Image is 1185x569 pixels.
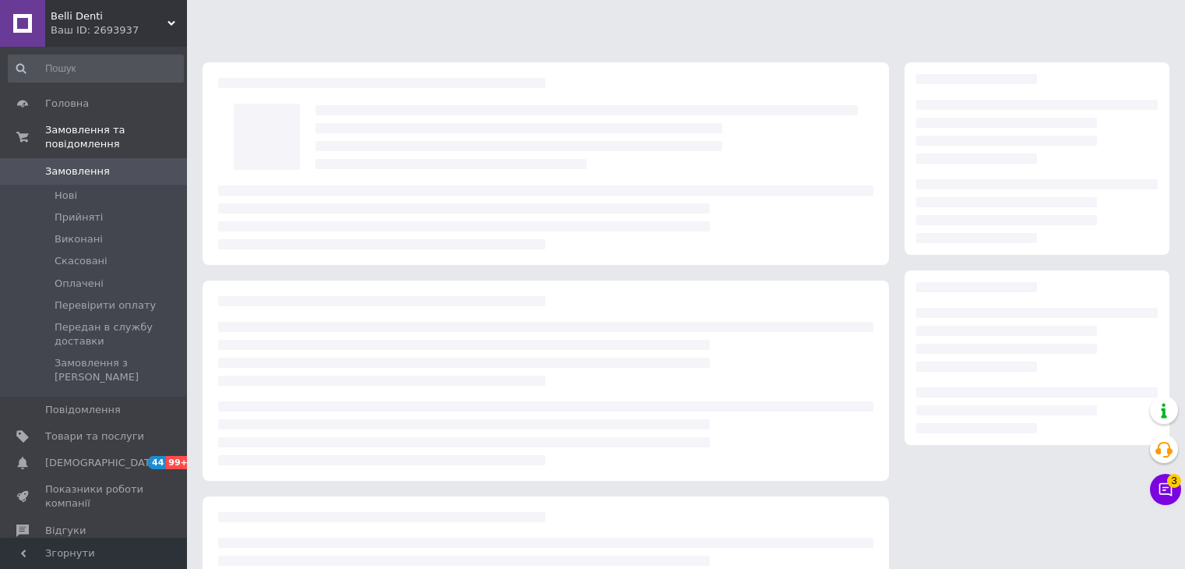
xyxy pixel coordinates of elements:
[55,210,103,224] span: Прийняті
[55,299,156,313] span: Перевірити оплату
[45,403,121,417] span: Повідомлення
[45,429,144,444] span: Товари та послуги
[8,55,184,83] input: Пошук
[166,456,192,469] span: 99+
[55,254,108,268] span: Скасовані
[45,123,187,151] span: Замовлення та повідомлення
[1150,474,1181,505] button: Чат з покупцем3
[55,189,77,203] span: Нові
[1167,474,1181,488] span: 3
[55,232,103,246] span: Виконані
[45,456,160,470] span: [DEMOGRAPHIC_DATA]
[45,524,86,538] span: Відгуки
[45,482,144,511] span: Показники роботи компанії
[55,277,104,291] span: Оплачені
[51,9,168,23] span: Belli Denti
[55,320,182,348] span: Передан в службу доставки
[45,97,89,111] span: Головна
[148,456,166,469] span: 44
[51,23,187,37] div: Ваш ID: 2693937
[55,356,182,384] span: Замовлення з [PERSON_NAME]
[45,164,110,178] span: Замовлення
